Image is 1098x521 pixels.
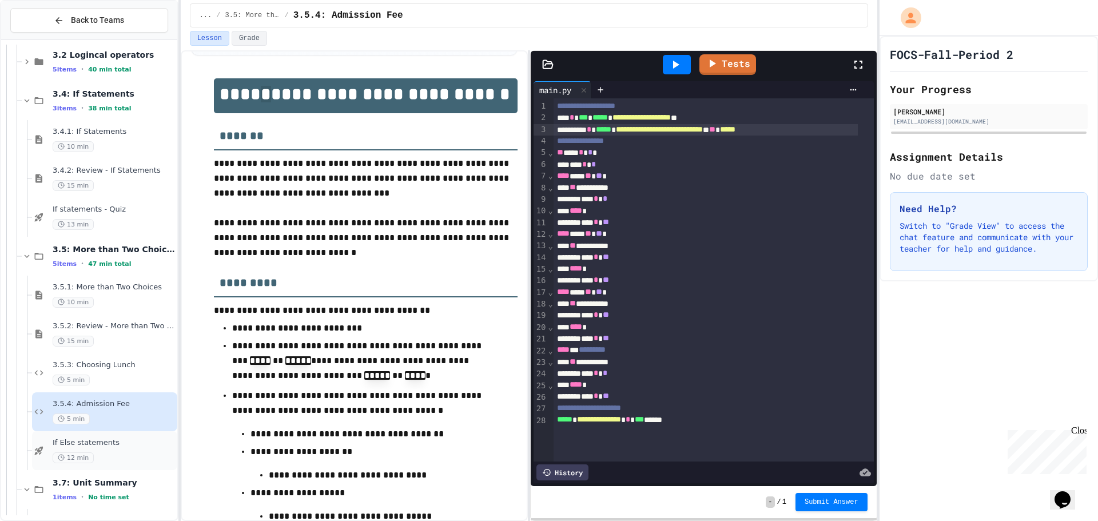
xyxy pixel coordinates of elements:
[190,31,229,46] button: Lesson
[81,492,83,502] span: •
[890,81,1088,97] h2: Your Progress
[53,321,175,331] span: 3.5.2: Review - More than Two Choices
[547,288,553,297] span: Fold line
[5,5,79,73] div: Chat with us now!Close
[795,493,868,511] button: Submit Answer
[1003,425,1087,474] iframe: chat widget
[534,322,548,333] div: 20
[547,346,553,355] span: Fold line
[53,244,175,254] span: 3.5: More than Two Choices
[890,169,1088,183] div: No due date set
[547,148,553,157] span: Fold line
[536,464,588,480] div: History
[53,360,175,370] span: 3.5.3: Choosing Lunch
[547,229,553,238] span: Fold line
[53,166,175,176] span: 3.4.2: Review - If Statements
[534,264,548,275] div: 15
[893,117,1084,126] div: [EMAIL_ADDRESS][DOMAIN_NAME]
[88,260,131,268] span: 47 min total
[53,297,94,308] span: 10 min
[53,260,77,268] span: 5 items
[534,415,548,427] div: 28
[534,368,548,380] div: 24
[1050,475,1087,510] iframe: chat widget
[534,147,548,158] div: 5
[71,14,124,26] span: Back to Teams
[534,287,548,299] div: 17
[534,357,548,368] div: 23
[534,345,548,357] div: 22
[547,206,553,215] span: Fold line
[534,403,548,415] div: 27
[81,259,83,268] span: •
[53,205,175,214] span: If statements - Quiz
[890,149,1088,165] h2: Assignment Details
[53,494,77,501] span: 1 items
[534,333,548,345] div: 21
[534,84,577,96] div: main.py
[10,8,168,33] button: Back to Teams
[534,240,548,252] div: 13
[53,438,175,448] span: If Else statements
[534,299,548,310] div: 18
[534,194,548,205] div: 9
[53,180,94,191] span: 15 min
[232,31,267,46] button: Grade
[216,11,220,20] span: /
[534,310,548,321] div: 19
[534,217,548,229] div: 11
[534,112,548,124] div: 2
[293,9,403,22] span: 3.5.4: Admission Fee
[534,380,548,392] div: 25
[88,66,131,73] span: 40 min total
[547,357,553,367] span: Fold line
[534,101,548,112] div: 1
[534,392,548,403] div: 26
[225,11,280,20] span: 3.5: More than Two Choices
[534,170,548,182] div: 7
[534,136,548,147] div: 4
[534,81,591,98] div: main.py
[534,229,548,240] div: 12
[766,496,774,508] span: -
[547,264,553,273] span: Fold line
[53,50,175,60] span: 3.2 Logincal operators
[200,11,212,20] span: ...
[534,205,548,217] div: 10
[900,202,1078,216] h3: Need Help?
[53,89,175,99] span: 3.4: If Statements
[547,323,553,332] span: Fold line
[284,11,288,20] span: /
[53,105,77,112] span: 3 items
[805,498,858,507] span: Submit Answer
[53,283,175,292] span: 3.5.1: More than Two Choices
[88,494,129,501] span: No time set
[547,183,553,192] span: Fold line
[53,478,175,488] span: 3.7: Unit Summary
[81,104,83,113] span: •
[88,105,131,112] span: 38 min total
[890,46,1013,62] h1: FOCS-Fall-Period 2
[53,127,175,137] span: 3.4.1: If Statements
[889,5,924,31] div: My Account
[534,275,548,287] div: 16
[53,413,90,424] span: 5 min
[53,399,175,409] span: 3.5.4: Admission Fee
[699,54,756,75] a: Tests
[81,65,83,74] span: •
[534,182,548,194] div: 8
[547,241,553,250] span: Fold line
[547,381,553,390] span: Fold line
[893,106,1084,117] div: [PERSON_NAME]
[53,141,94,152] span: 10 min
[534,124,548,136] div: 3
[534,159,548,170] div: 6
[782,498,786,507] span: 1
[53,219,94,230] span: 13 min
[534,252,548,264] div: 14
[900,220,1078,254] p: Switch to "Grade View" to access the chat feature and communicate with your teacher for help and ...
[53,375,90,385] span: 5 min
[53,452,94,463] span: 12 min
[547,299,553,308] span: Fold line
[547,171,553,180] span: Fold line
